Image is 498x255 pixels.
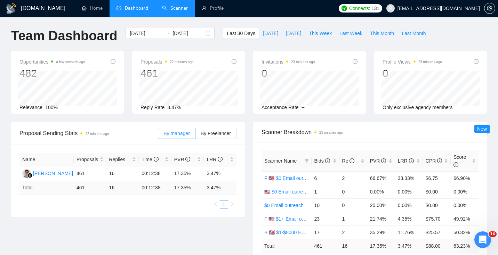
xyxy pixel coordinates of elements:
[106,166,139,181] td: 16
[388,6,393,11] span: user
[339,198,367,212] td: 0
[489,231,497,237] span: 10
[453,162,458,167] span: info-circle
[202,5,224,11] a: userProfile
[342,6,347,11] img: upwork-logo.png
[325,158,330,163] span: info-circle
[370,30,394,37] span: This Month
[264,189,311,195] a: 🇺🇸 $0 Email outreach
[339,212,367,225] td: 1
[185,157,190,162] span: info-circle
[312,171,339,185] td: 6
[130,30,161,37] input: Start date
[339,171,367,185] td: 2
[142,157,158,162] span: Time
[423,198,451,212] td: $0.00
[423,185,451,198] td: $0.00
[423,239,451,253] td: $ 88.00
[395,185,423,198] td: 0.00%
[339,239,367,253] td: 16
[27,173,32,178] img: gigradar-bm.png
[264,203,304,208] a: $0 Email outreach
[262,58,315,66] span: Invitations
[172,30,204,37] input: End date
[395,198,423,212] td: 0.00%
[474,231,491,248] iframe: Intercom live chat
[139,181,171,195] td: 00:12:38
[423,212,451,225] td: $75.70
[109,156,131,163] span: Replies
[312,225,339,239] td: 17
[302,105,305,110] span: --
[19,67,85,80] div: 482
[6,3,17,14] img: logo
[484,6,495,11] a: setting
[220,200,228,208] a: 1
[339,185,367,198] td: 0
[339,30,362,37] span: Last Week
[207,157,223,162] span: LRR
[418,60,442,64] time: 23 minutes ago
[305,159,309,163] span: filter
[286,30,301,37] span: [DATE]
[402,30,426,37] span: Last Month
[474,59,479,64] span: info-circle
[201,131,231,136] span: By Freelancer
[395,212,423,225] td: 4.35%
[371,5,379,12] span: 131
[33,170,73,177] div: [PERSON_NAME]
[259,28,282,39] button: [DATE]
[291,60,315,64] time: 23 minutes ago
[140,58,194,66] span: Proposals
[395,239,423,253] td: 3.47 %
[451,212,479,225] td: 49.92%
[339,225,367,239] td: 2
[367,171,395,185] td: 66.67%
[451,225,479,239] td: 50.32%
[77,156,98,163] span: Proposals
[106,181,139,195] td: 16
[395,225,423,239] td: 11.76%
[366,28,398,39] button: This Month
[164,31,170,36] span: to
[312,198,339,212] td: 10
[211,200,220,208] button: left
[214,202,218,206] span: left
[154,157,159,162] span: info-circle
[45,105,58,110] span: 100%
[163,131,190,136] span: By manager
[477,126,487,132] span: New
[82,5,103,11] a: homeHome
[312,239,339,253] td: 461
[19,105,42,110] span: Relevance
[398,158,414,164] span: LRR
[232,59,236,64] span: info-circle
[370,158,386,164] span: PVR
[74,166,106,181] td: 461
[451,185,479,198] td: 0.00%
[336,28,366,39] button: Last Week
[19,181,74,195] td: Total
[383,58,442,66] span: Profile Views
[262,67,315,80] div: 0
[383,67,442,80] div: 0
[263,30,278,37] span: [DATE]
[309,30,332,37] span: This Week
[111,59,115,64] span: info-circle
[171,181,204,195] td: 17.35 %
[262,128,479,137] span: Scanner Breakdown
[230,202,234,206] span: right
[395,171,423,185] td: 33.33%
[218,157,223,162] span: info-circle
[451,171,479,185] td: 66.90%
[19,58,85,66] span: Opportunities
[367,225,395,239] td: 35.29%
[398,28,429,39] button: Last Month
[11,28,117,44] h1: Team Dashboard
[140,105,164,110] span: Reply Rate
[22,170,73,176] a: RG[PERSON_NAME]
[451,198,479,212] td: 0.00%
[409,158,414,163] span: info-circle
[167,105,181,110] span: 3.47%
